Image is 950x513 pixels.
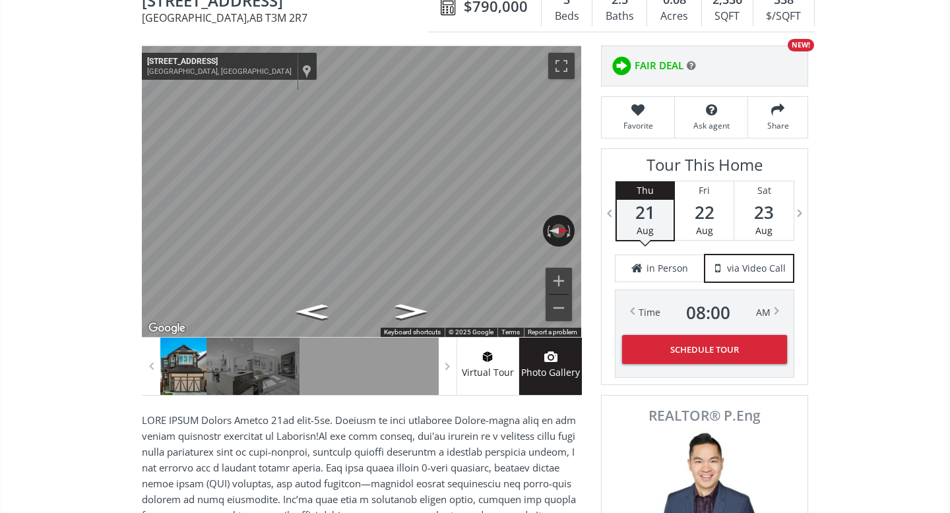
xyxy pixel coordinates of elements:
[548,7,585,26] div: Beds
[457,338,519,395] a: virtual tour iconVirtual Tour
[622,335,787,364] button: Schedule Tour
[608,120,668,131] span: Favorite
[637,224,654,237] span: Aug
[654,7,694,26] div: Acres
[788,39,814,51] div: NEW!
[565,215,575,247] button: Rotate clockwise
[548,53,575,79] button: Toggle fullscreen view
[760,7,807,26] div: $/SQFT
[546,295,572,321] button: Zoom out
[686,303,730,322] span: 08 : 00
[543,215,552,247] button: Rotate counterclockwise
[282,301,342,322] path: Go South, 88 St SE
[727,262,786,275] span: via Video Call
[681,120,741,131] span: Ask agent
[599,7,640,26] div: Baths
[142,46,581,337] div: Street View
[145,320,189,337] img: Google
[635,59,683,73] span: FAIR DEAL
[616,409,793,423] span: REALTOR® P.Eng
[734,203,794,222] span: 23
[755,224,773,237] span: Aug
[709,7,746,26] div: SQFT
[147,57,292,67] div: [STREET_ADDRESS]
[696,224,713,237] span: Aug
[528,328,577,336] a: Report a problem
[147,67,292,76] div: [GEOGRAPHIC_DATA], [GEOGRAPHIC_DATA]
[615,156,794,181] h3: Tour This Home
[519,365,582,380] span: Photo Gallery
[384,328,441,337] button: Keyboard shortcuts
[145,320,189,337] a: Open this area in Google Maps (opens a new window)
[617,203,674,222] span: 21
[543,224,575,237] button: Reset the view
[449,328,493,336] span: © 2025 Google
[734,181,794,200] div: Sat
[608,53,635,79] img: rating icon
[639,303,771,322] div: Time AM
[381,301,441,322] path: Go North, 88 St SE
[501,328,520,336] a: Terms
[142,46,581,337] div: Map
[675,203,734,222] span: 22
[481,351,494,362] img: virtual tour icon
[755,120,801,131] span: Share
[546,268,572,294] button: Zoom in
[647,262,688,275] span: in Person
[675,181,734,200] div: Fri
[302,64,311,78] a: Show location on map
[617,181,674,200] div: Thu
[457,365,519,380] span: Virtual Tour
[142,13,434,23] span: [GEOGRAPHIC_DATA] , AB T3M 2R7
